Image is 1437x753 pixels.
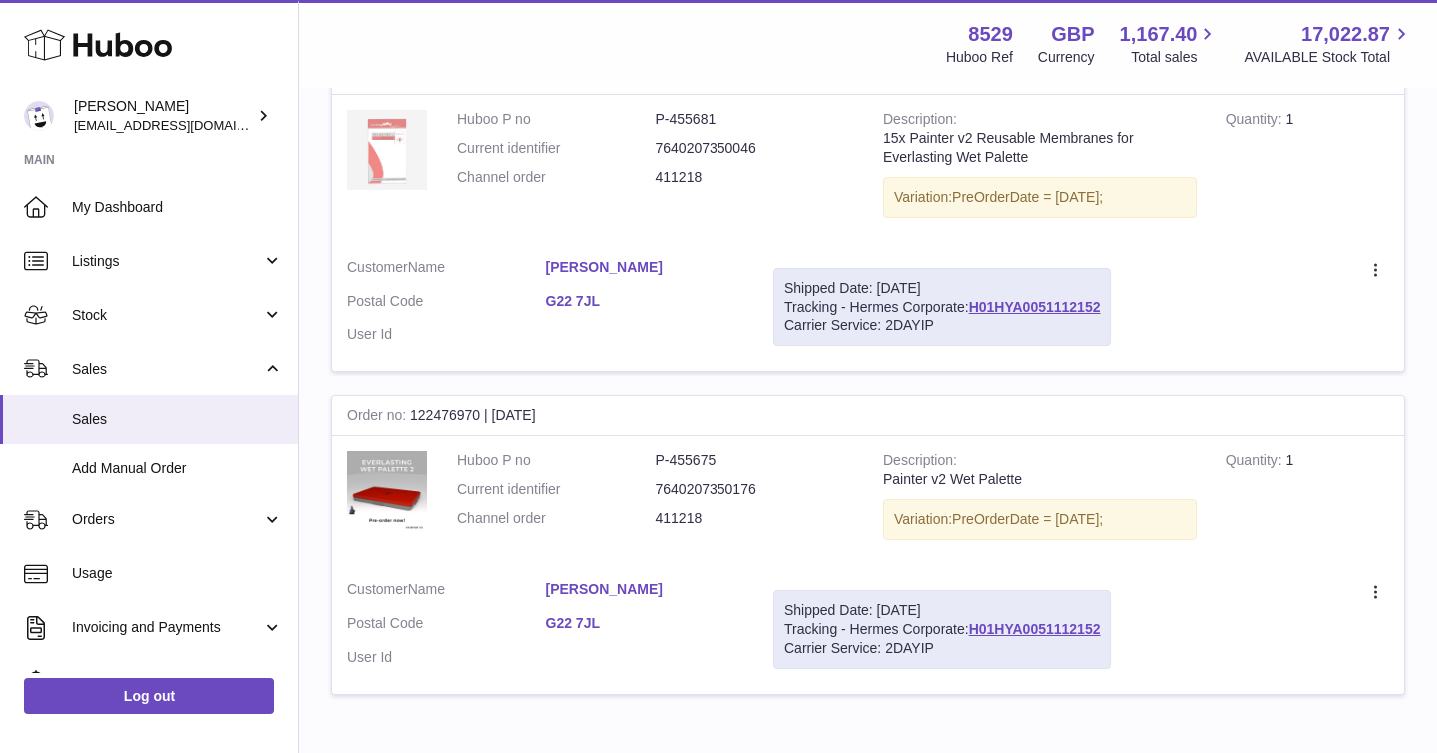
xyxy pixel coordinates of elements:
[24,101,54,131] img: admin@redgrass.ch
[332,396,1404,436] div: 122476970 | [DATE]
[1131,48,1219,67] span: Total sales
[546,614,744,633] a: G22 7JL
[883,499,1197,540] div: Variation:
[1051,21,1094,48] strong: GBP
[347,581,408,597] span: Customer
[969,299,1101,315] a: H01HYA0051112152
[773,268,1111,347] div: Tracking - Hermes Corporate:
[72,360,262,378] span: Sales
[72,252,262,271] span: Listings
[1226,111,1286,132] strong: Quantity
[347,407,410,428] strong: Order no
[347,258,546,282] dt: Name
[784,639,1100,658] div: Carrier Service: 2DAYIP
[347,325,546,344] dt: User Id
[883,111,957,132] strong: Description
[656,509,854,528] dd: 411218
[72,618,262,637] span: Invoicing and Payments
[946,48,1013,67] div: Huboo Ref
[1244,21,1413,67] a: 17,022.87 AVAILABLE Stock Total
[72,459,283,478] span: Add Manual Order
[773,590,1111,669] div: Tracking - Hermes Corporate:
[784,601,1100,620] div: Shipped Date: [DATE]
[546,580,744,599] a: [PERSON_NAME]
[74,97,253,135] div: [PERSON_NAME]
[784,279,1100,298] div: Shipped Date: [DATE]
[656,110,854,129] dd: P-455681
[656,168,854,187] dd: 411218
[952,511,1103,527] span: PreOrderDate = [DATE];
[347,259,408,275] span: Customer
[952,189,1103,205] span: PreOrderDate = [DATE];
[656,480,854,499] dd: 7640207350176
[1226,452,1286,473] strong: Quantity
[347,451,427,531] img: Painter-2-photo-site-1.jpg
[72,564,283,583] span: Usage
[1120,21,1220,67] a: 1,167.40 Total sales
[883,129,1197,167] div: 15x Painter v2 Reusable Membranes for Everlasting Wet Palette
[347,614,546,638] dt: Postal Code
[1211,436,1404,565] td: 1
[72,510,262,529] span: Orders
[457,168,656,187] dt: Channel order
[883,452,957,473] strong: Description
[1038,48,1095,67] div: Currency
[656,139,854,158] dd: 7640207350046
[1120,21,1197,48] span: 1,167.40
[1211,95,1404,243] td: 1
[72,306,262,325] span: Stock
[347,580,546,604] dt: Name
[72,198,283,217] span: My Dashboard
[883,470,1197,489] div: Painter v2 Wet Palette
[968,21,1013,48] strong: 8529
[347,110,427,190] img: membrane-painter-2-1.jpg
[546,258,744,277] a: [PERSON_NAME]
[656,451,854,470] dd: P-455675
[457,480,656,499] dt: Current identifier
[457,509,656,528] dt: Channel order
[1301,21,1390,48] span: 17,022.87
[72,410,283,429] span: Sales
[1244,48,1413,67] span: AVAILABLE Stock Total
[784,316,1100,335] div: Carrier Service: 2DAYIP
[457,451,656,470] dt: Huboo P no
[72,672,283,691] span: Cases
[74,117,293,133] span: [EMAIL_ADDRESS][DOMAIN_NAME]
[969,621,1101,637] a: H01HYA0051112152
[546,292,744,311] a: G22 7JL
[457,110,656,129] dt: Huboo P no
[347,292,546,316] dt: Postal Code
[457,139,656,158] dt: Current identifier
[24,678,274,714] a: Log out
[347,648,546,667] dt: User Id
[883,177,1197,218] div: Variation:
